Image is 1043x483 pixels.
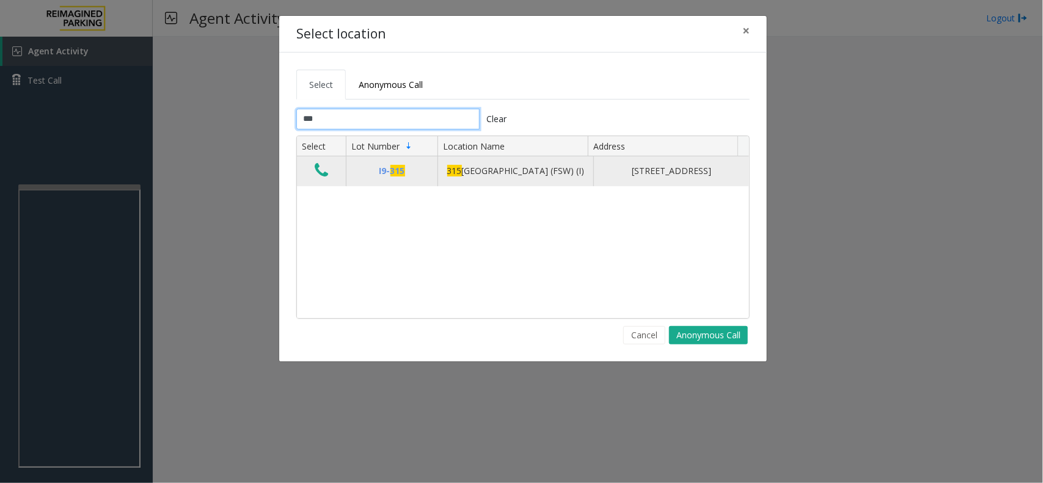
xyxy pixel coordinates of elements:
span: Address [593,140,625,152]
span: Sortable [404,141,414,151]
button: Clear [480,109,514,129]
span: Lot Number [351,140,400,152]
span: × [742,22,750,39]
button: Anonymous Call [669,326,748,344]
span: 315 [390,165,405,176]
span: Select [309,79,333,90]
button: Cancel [623,326,665,344]
button: Close [734,16,758,46]
div: I9- [354,164,430,178]
span: Location Name [443,140,505,152]
th: Select [297,136,346,157]
span: 315 [447,165,462,176]
ul: Tabs [296,70,750,100]
span: Anonymous Call [359,79,423,90]
div: Data table [297,136,749,318]
div: [STREET_ADDRESS] [601,164,742,178]
div: [GEOGRAPHIC_DATA] (FSW) (I) [445,164,586,178]
h4: Select location [296,24,386,44]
